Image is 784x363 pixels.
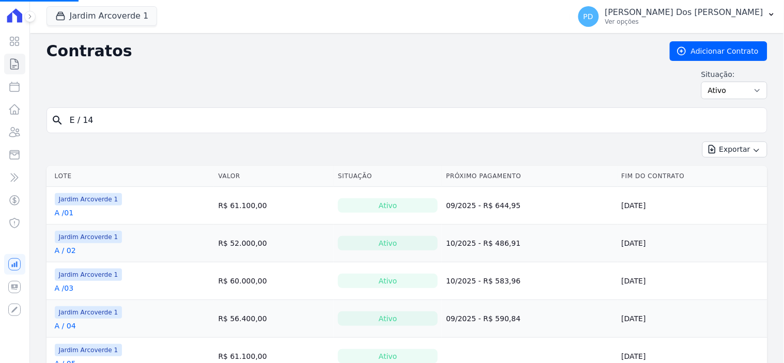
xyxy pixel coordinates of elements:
span: Jardim Arcoverde 1 [55,193,122,206]
td: [DATE] [618,225,767,262]
td: R$ 56.400,00 [214,300,334,338]
span: PD [583,13,593,20]
a: 10/2025 - R$ 583,96 [446,277,520,285]
div: Ativo [338,198,438,213]
th: Situação [334,166,442,187]
span: Jardim Arcoverde 1 [55,269,122,281]
a: 09/2025 - R$ 590,84 [446,314,520,323]
h2: Contratos [47,42,653,60]
a: A /03 [55,283,74,293]
span: Jardim Arcoverde 1 [55,231,122,243]
td: R$ 61.100,00 [214,187,334,225]
a: A /01 [55,208,74,218]
th: Valor [214,166,334,187]
span: Jardim Arcoverde 1 [55,344,122,356]
th: Fim do Contrato [618,166,767,187]
div: Ativo [338,274,438,288]
button: Exportar [702,141,767,157]
a: 10/2025 - R$ 486,91 [446,239,520,247]
th: Lote [47,166,214,187]
i: search [51,114,64,127]
span: Jardim Arcoverde 1 [55,306,122,319]
input: Buscar por nome do lote [64,110,763,131]
button: Jardim Arcoverde 1 [47,6,158,26]
div: Ativo [338,311,438,326]
td: R$ 52.000,00 [214,225,334,262]
p: [PERSON_NAME] Dos [PERSON_NAME] [605,7,763,18]
button: PD [PERSON_NAME] Dos [PERSON_NAME] Ver opções [570,2,784,31]
a: Adicionar Contrato [670,41,767,61]
a: A / 04 [55,321,76,331]
td: [DATE] [618,187,767,225]
th: Próximo Pagamento [442,166,617,187]
a: A / 02 [55,245,76,256]
td: R$ 60.000,00 [214,262,334,300]
td: [DATE] [618,262,767,300]
p: Ver opções [605,18,763,26]
td: [DATE] [618,300,767,338]
a: 09/2025 - R$ 644,95 [446,201,520,210]
div: Ativo [338,236,438,250]
label: Situação: [701,69,767,80]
